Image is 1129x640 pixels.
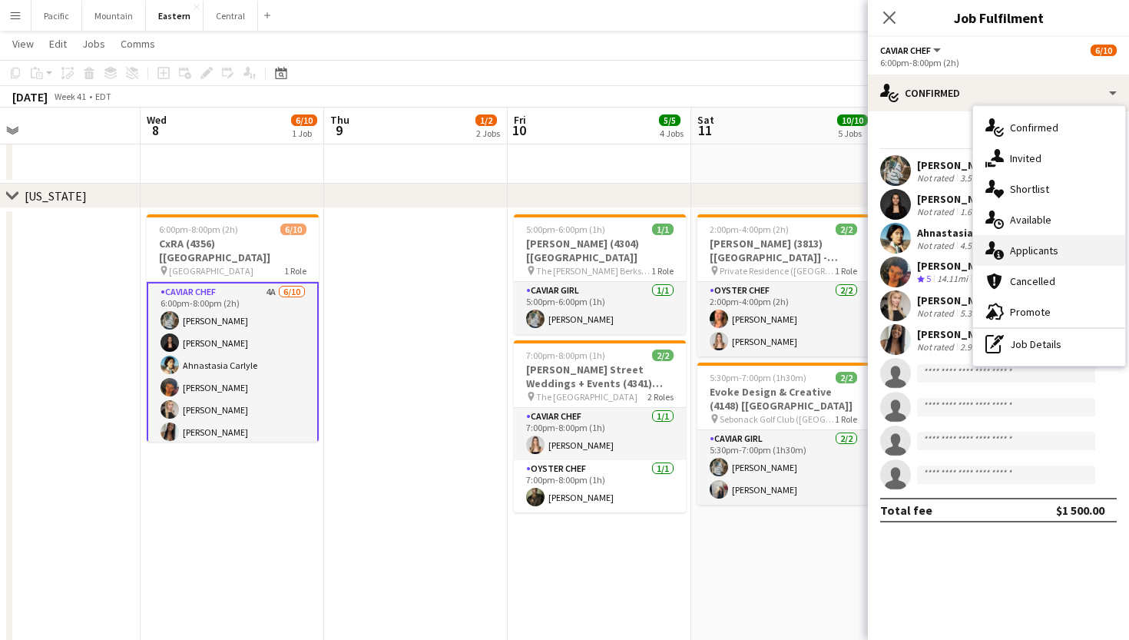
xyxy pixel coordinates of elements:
div: [US_STATE] [25,188,87,204]
span: 5:00pm-6:00pm (1h) [526,224,605,235]
span: The [GEOGRAPHIC_DATA] [536,391,637,403]
span: 9 [328,121,349,139]
span: 1/1 [652,224,674,235]
div: 3.57mi [957,172,989,184]
app-card-role: Caviar Girl2/25:30pm-7:00pm (1h30m)[PERSON_NAME][PERSON_NAME] [697,430,869,505]
div: [PERSON_NAME] [917,327,1008,341]
a: View [6,34,40,54]
span: 1 Role [651,265,674,277]
a: Jobs [76,34,111,54]
app-card-role: Oyster Chef2/22:00pm-4:00pm (2h)[PERSON_NAME][PERSON_NAME] [697,282,869,356]
span: 8 [144,121,167,139]
div: Job Details [973,329,1125,360]
span: 6/10 [1091,45,1117,56]
div: [PERSON_NAME] [917,293,1008,307]
div: [PERSON_NAME] [917,158,1008,172]
div: [PERSON_NAME] [917,259,998,273]
span: 5 [926,273,931,284]
div: 2.95mi [957,341,989,353]
div: Not rated [917,341,957,353]
h3: Job Fulfilment [868,8,1129,28]
span: Sat [697,113,714,127]
span: 10/10 [837,114,868,126]
div: 14.11mi [934,273,971,286]
h3: [PERSON_NAME] Street Weddings + Events (4341) [[GEOGRAPHIC_DATA]] [514,363,686,390]
div: EDT [95,91,111,102]
app-job-card: 7:00pm-8:00pm (1h)2/2[PERSON_NAME] Street Weddings + Events (4341) [[GEOGRAPHIC_DATA]] The [GEOGR... [514,340,686,512]
app-job-card: 5:00pm-6:00pm (1h)1/1[PERSON_NAME] (4304) [[GEOGRAPHIC_DATA]] The [PERSON_NAME] Berkshires (Lenox... [514,214,686,334]
span: Thu [330,113,349,127]
span: Comms [121,37,155,51]
div: [DATE] [12,89,48,104]
span: 2/2 [836,224,857,235]
span: Confirmed [1010,121,1058,134]
span: Applicants [1010,244,1058,257]
span: [GEOGRAPHIC_DATA] [169,265,253,277]
div: [PERSON_NAME] [917,192,1008,206]
span: 2/2 [836,372,857,383]
span: Invited [1010,151,1041,165]
div: 5.35mi [957,307,989,319]
app-job-card: 2:00pm-4:00pm (2h)2/2[PERSON_NAME] (3813) [[GEOGRAPHIC_DATA]] - VENUE TBD Private Residence ([GEO... [697,214,869,356]
span: Private Residence ([GEOGRAPHIC_DATA], [GEOGRAPHIC_DATA]) [720,265,835,277]
app-card-role: Caviar Chef1/17:00pm-8:00pm (1h)[PERSON_NAME] [514,408,686,460]
span: View [12,37,34,51]
app-card-role: Caviar Chef4A6/106:00pm-8:00pm (2h)[PERSON_NAME][PERSON_NAME]Ahnastasia Carlyle[PERSON_NAME][PERS... [147,282,319,538]
span: Caviar Chef [880,45,931,56]
span: Wed [147,113,167,127]
span: 5/5 [659,114,680,126]
span: 2/2 [652,350,674,361]
div: Confirmed [868,75,1129,111]
span: Cancelled [1010,274,1055,288]
span: 1 Role [284,265,306,277]
span: 10 [512,121,526,139]
span: Shortlist [1010,182,1049,196]
div: 4 Jobs [660,128,684,139]
div: Not rated [917,240,957,251]
app-card-role: Caviar Girl1/15:00pm-6:00pm (1h)[PERSON_NAME] [514,282,686,334]
div: 1 Job [292,128,316,139]
div: 4.55mi [957,240,989,251]
span: Fri [514,113,526,127]
a: Comms [114,34,161,54]
h3: [PERSON_NAME] (3813) [[GEOGRAPHIC_DATA]] - VENUE TBD [697,237,869,264]
app-job-card: 5:30pm-7:00pm (1h30m)2/2Evoke Design & Creative (4148) [[GEOGRAPHIC_DATA]] Sebonack Golf Club ([G... [697,363,869,505]
span: Sebonack Golf Club ([GEOGRAPHIC_DATA], [GEOGRAPHIC_DATA]) [720,413,835,425]
button: Caviar Chef [880,45,943,56]
div: Not rated [917,172,957,184]
h3: [PERSON_NAME] (4304) [[GEOGRAPHIC_DATA]] [514,237,686,264]
span: Available [1010,213,1051,227]
span: 6:00pm-8:00pm (2h) [159,224,238,235]
span: 1 Role [835,265,857,277]
span: The [PERSON_NAME] Berkshires (Lenox, [GEOGRAPHIC_DATA]) [536,265,651,277]
span: 1 Role [835,413,857,425]
div: Not rated [917,206,957,217]
app-card-role: Oyster Chef1/17:00pm-8:00pm (1h)[PERSON_NAME] [514,460,686,512]
span: 11 [695,121,714,139]
app-job-card: 6:00pm-8:00pm (2h)6/10CxRA (4356) [[GEOGRAPHIC_DATA]] [GEOGRAPHIC_DATA]1 RoleCaviar Chef4A6/106:0... [147,214,319,442]
div: $1 500.00 [1056,502,1104,518]
span: Edit [49,37,67,51]
span: Week 41 [51,91,89,102]
div: Total fee [880,502,932,518]
span: Jobs [82,37,105,51]
button: Pacific [31,1,82,31]
button: Central [204,1,258,31]
div: Not rated [917,307,957,319]
div: 6:00pm-8:00pm (2h) [880,57,1117,68]
h3: CxRA (4356) [[GEOGRAPHIC_DATA]] [147,237,319,264]
span: 1/2 [475,114,497,126]
div: 2 Jobs [476,128,500,139]
div: 1.64mi [957,206,989,217]
h3: Evoke Design & Creative (4148) [[GEOGRAPHIC_DATA]] [697,385,869,413]
span: 6/10 [291,114,317,126]
span: Promote [1010,305,1051,319]
span: 7:00pm-8:00pm (1h) [526,350,605,361]
span: 6/10 [280,224,306,235]
button: Mountain [82,1,146,31]
span: 2 Roles [647,391,674,403]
